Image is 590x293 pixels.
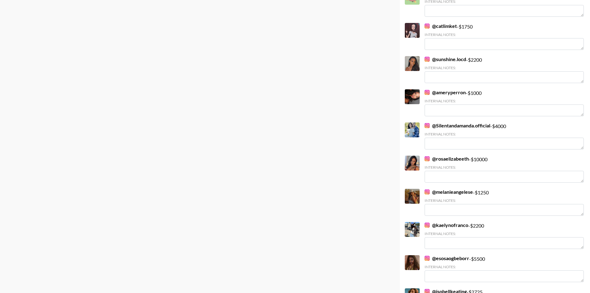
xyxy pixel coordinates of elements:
[425,123,430,128] img: Instagram
[425,156,430,161] img: Instagram
[425,264,584,269] div: Internal Notes:
[425,65,584,70] div: Internal Notes:
[425,89,584,116] div: - $ 1000
[425,90,430,95] img: Instagram
[425,132,584,136] div: Internal Notes:
[425,255,584,282] div: - $ 5500
[425,222,468,228] a: @kaelynofranco
[425,198,584,203] div: Internal Notes:
[425,32,584,37] div: Internal Notes:
[425,156,469,162] a: @rosaelizabeeth
[425,56,466,62] a: @sunshine.locd
[425,165,584,170] div: Internal Notes:
[425,99,584,103] div: Internal Notes:
[425,255,469,261] a: @esosaogbeborr
[425,231,584,236] div: Internal Notes:
[425,189,584,216] div: - $ 1250
[425,189,430,194] img: Instagram
[425,122,490,129] a: @Silentandamanda.official
[425,23,584,50] div: - $ 1750
[425,222,584,249] div: - $ 2200
[425,189,473,195] a: @melanieangelese
[425,256,430,261] img: Instagram
[425,23,457,29] a: @catlimket
[425,24,430,29] img: Instagram
[425,56,584,83] div: - $ 2200
[425,57,430,62] img: Instagram
[425,156,584,183] div: - $ 10000
[425,122,584,149] div: - $ 4000
[425,223,430,228] img: Instagram
[425,89,466,95] a: @ameryperron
